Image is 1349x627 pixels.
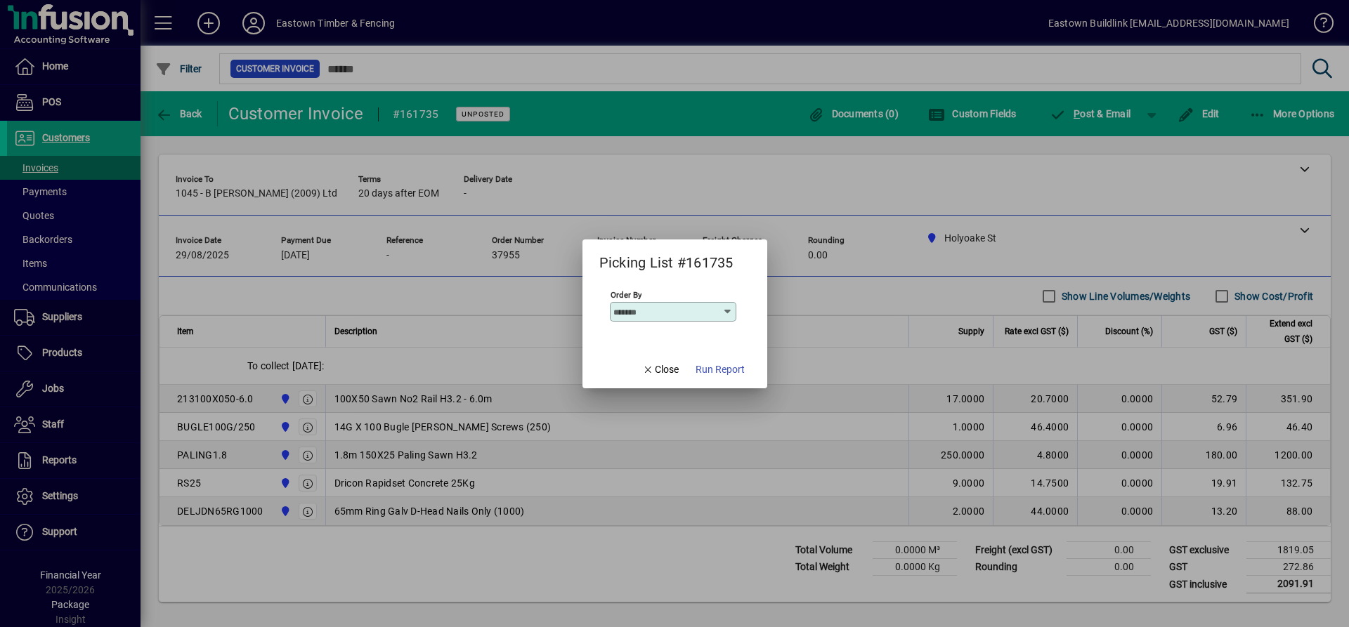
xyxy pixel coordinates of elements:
[642,362,679,377] span: Close
[637,357,684,383] button: Close
[611,289,641,299] mat-label: Order By
[690,357,750,383] button: Run Report
[582,239,750,274] h2: Picking List #161735
[696,362,745,377] span: Run Report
